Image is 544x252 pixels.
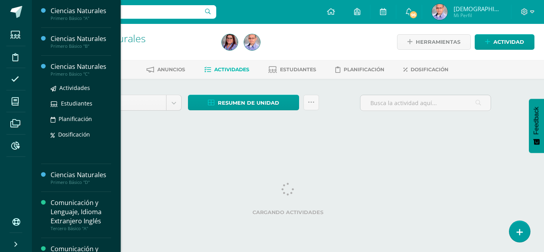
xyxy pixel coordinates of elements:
[85,95,181,110] a: Unidad 4
[204,63,249,76] a: Actividades
[51,6,111,21] a: Ciencias NaturalesPrimero Básico "A"
[51,114,111,123] a: Planificación
[58,131,90,138] span: Dosificación
[214,66,249,72] span: Actividades
[62,33,212,44] h1: Ciencias Naturales
[51,34,111,43] div: Ciencias Naturales
[268,63,316,76] a: Estudiantes
[454,12,501,19] span: Mi Perfil
[411,66,448,72] span: Dosificación
[493,35,524,49] span: Actividad
[51,62,111,77] a: Ciencias NaturalesPrimero Básico "C"
[416,35,460,49] span: Herramientas
[403,63,448,76] a: Dosificación
[432,4,448,20] img: 6631882797e12c53e037b4c09ade73fd.png
[51,71,111,77] div: Primero Básico "C"
[222,34,238,50] img: d76661cb19da47c8721aaba634ec83f7.png
[454,5,501,13] span: [DEMOGRAPHIC_DATA]
[157,66,185,72] span: Anuncios
[51,34,111,49] a: Ciencias NaturalesPrimero Básico "B"
[51,170,111,185] a: Ciencias NaturalesPrimero Básico "D"
[51,180,111,185] div: Primero Básico "D"
[475,34,534,50] a: Actividad
[280,66,316,72] span: Estudiantes
[37,5,216,19] input: Busca un usuario...
[51,62,111,71] div: Ciencias Naturales
[85,209,491,215] label: Cargando actividades
[218,96,279,110] span: Resumen de unidad
[91,95,160,110] span: Unidad 4
[51,198,111,231] a: Comunicación y Lenguaje, Idioma Extranjero InglésTercero Básico "A"
[51,226,111,231] div: Tercero Básico "A"
[360,95,491,111] input: Busca la actividad aquí...
[51,83,111,92] a: Actividades
[409,10,418,19] span: 96
[188,95,299,110] a: Resumen de unidad
[51,170,111,180] div: Ciencias Naturales
[51,43,111,49] div: Primero Básico "B"
[51,198,111,226] div: Comunicación y Lenguaje, Idioma Extranjero Inglés
[51,16,111,21] div: Primero Básico "A"
[533,107,540,135] span: Feedback
[51,99,111,108] a: Estudiantes
[59,84,90,92] span: Actividades
[51,130,111,139] a: Dosificación
[397,34,471,50] a: Herramientas
[344,66,384,72] span: Planificación
[59,115,92,123] span: Planificación
[51,6,111,16] div: Ciencias Naturales
[244,34,260,50] img: 6631882797e12c53e037b4c09ade73fd.png
[335,63,384,76] a: Planificación
[147,63,185,76] a: Anuncios
[62,44,212,51] div: Primero Básico 'B'
[61,100,92,107] span: Estudiantes
[529,99,544,153] button: Feedback - Mostrar encuesta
